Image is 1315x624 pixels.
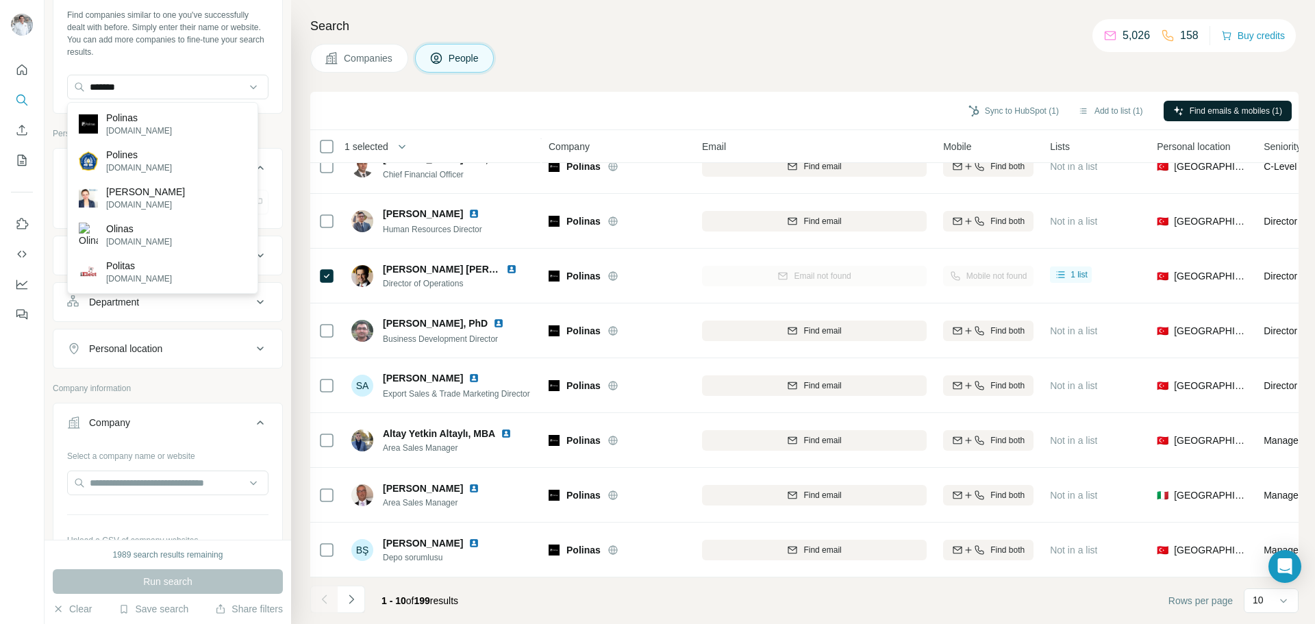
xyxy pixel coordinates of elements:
span: 1 selected [345,140,388,153]
div: SA [351,375,373,397]
button: Add to list (1) [1068,101,1153,121]
button: Use Surfe on LinkedIn [11,212,33,236]
span: [GEOGRAPHIC_DATA] [1174,379,1247,392]
span: [GEOGRAPHIC_DATA] [1174,214,1247,228]
img: LinkedIn logo [493,318,504,329]
span: Find both [990,160,1025,173]
span: Find email [803,160,841,173]
span: 🇮🇹 [1157,488,1168,502]
button: Department [53,286,282,319]
span: Find both [990,325,1025,337]
button: Search [11,88,33,112]
button: My lists [11,148,33,173]
button: Save search [118,602,188,616]
img: Avatar [351,155,373,177]
span: Find both [990,489,1025,501]
span: [GEOGRAPHIC_DATA] [1174,434,1247,447]
p: Company information [53,382,283,395]
span: Not in a list [1050,325,1097,336]
span: [GEOGRAPHIC_DATA] [1174,488,1247,502]
span: of [406,595,414,606]
button: Find email [702,375,927,396]
p: Politas [106,259,172,273]
span: Find email [803,434,841,447]
span: 🇹🇷 [1157,379,1168,392]
span: [PERSON_NAME] [383,536,463,550]
span: Find email [803,544,841,556]
span: 🇹🇷 [1157,543,1168,557]
span: 1 - 10 [381,595,406,606]
div: Personal location [89,342,162,355]
span: Human Resources Director [383,225,482,234]
img: Logo of Polinas [549,161,560,172]
p: 5,026 [1123,27,1150,44]
button: Find both [943,430,1034,451]
span: [PERSON_NAME] [PERSON_NAME] [383,264,547,275]
button: Find email [702,156,927,177]
p: 158 [1180,27,1199,44]
div: Open Intercom Messenger [1268,550,1301,583]
button: Share filters [215,602,283,616]
img: Avatar [351,429,373,451]
button: Find both [943,156,1034,177]
button: Feedback [11,302,33,327]
button: Job title [53,151,282,190]
span: Not in a list [1050,435,1097,446]
span: Not in a list [1050,380,1097,391]
button: Find both [943,375,1034,396]
span: 🇹🇷 [1157,214,1168,228]
img: Avatar [351,210,373,232]
div: Select a company name or website [67,445,268,462]
span: Find email [803,379,841,392]
img: Avatar [11,14,33,36]
span: Polinas [566,324,601,338]
button: Sync to HubSpot (1) [959,101,1068,121]
span: 199 [414,595,430,606]
img: Polina [79,188,98,208]
button: Find emails & mobiles (1) [1164,101,1292,121]
span: Business Development Director [383,334,498,344]
img: LinkedIn logo [468,208,479,219]
span: Area Sales Manager [383,442,528,454]
span: [GEOGRAPHIC_DATA] [1174,160,1247,173]
span: Mobile [943,140,971,153]
p: [DOMAIN_NAME] [106,199,185,211]
h4: Search [310,16,1299,36]
span: Not in a list [1050,490,1097,501]
span: Email [702,140,726,153]
img: Logo of Polinas [549,490,560,501]
img: LinkedIn logo [506,264,517,275]
span: Polinas [566,434,601,447]
span: Find both [990,434,1025,447]
p: Olinas [106,222,172,236]
img: Avatar [351,320,373,342]
button: Find both [943,485,1034,506]
button: Seniority [53,239,282,272]
span: Find email [803,325,841,337]
span: 🇹🇷 [1157,160,1168,173]
span: Director [1264,325,1297,336]
span: [GEOGRAPHIC_DATA] [1174,324,1247,338]
p: [DOMAIN_NAME] [106,162,172,174]
span: Find both [990,379,1025,392]
span: Director [1264,216,1297,227]
img: Logo of Polinas [549,545,560,556]
img: LinkedIn logo [468,538,479,549]
span: Find emails & mobiles (1) [1190,105,1282,117]
img: Politas [79,262,98,282]
span: Find email [803,215,841,227]
div: BŞ [351,539,373,561]
img: Logo of Polinas [549,380,560,391]
button: Use Surfe API [11,242,33,266]
span: Director [1264,271,1297,282]
button: Find both [943,540,1034,560]
p: 10 [1253,593,1264,607]
p: Upload a CSV of company websites. [67,534,268,547]
img: Avatar [351,265,373,287]
p: [DOMAIN_NAME] [106,125,172,137]
span: Not in a list [1050,161,1097,172]
img: LinkedIn logo [468,373,479,384]
span: [PERSON_NAME] [383,371,463,385]
span: Find both [990,544,1025,556]
span: Depo sorumlusu [383,551,496,564]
